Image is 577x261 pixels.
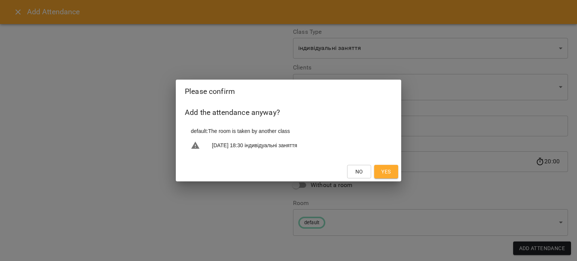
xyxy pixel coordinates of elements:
[185,138,392,153] li: [DATE] 18:30 індивідуальні заняття
[185,124,392,138] li: default : The room is taken by another class
[381,167,391,176] span: Yes
[347,165,371,178] button: No
[374,165,398,178] button: Yes
[185,107,392,118] h6: Add the attendance anyway?
[355,167,363,176] span: No
[185,86,392,97] h2: Please confirm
